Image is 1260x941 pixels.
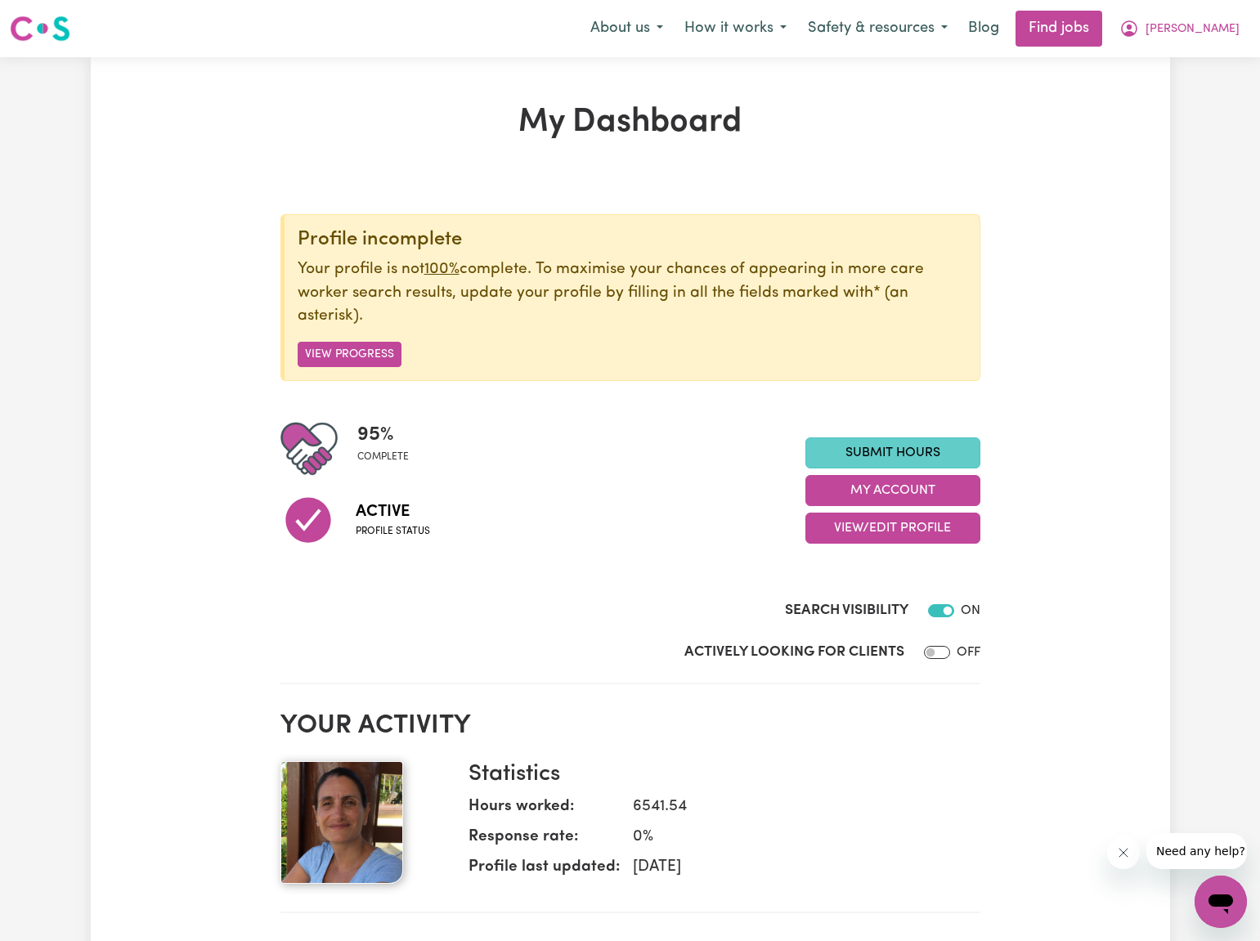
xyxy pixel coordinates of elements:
span: Active [356,500,430,524]
dd: 6541.54 [620,795,967,819]
button: How it works [674,11,797,46]
span: Profile status [356,524,430,539]
a: Blog [958,11,1009,47]
a: Careseekers logo [10,10,70,47]
iframe: Close message [1107,836,1140,869]
button: View Progress [298,342,401,367]
img: Your profile picture [280,761,403,884]
dt: Profile last updated: [469,856,620,886]
button: About us [580,11,674,46]
iframe: Button to launch messaging window [1195,876,1247,928]
button: My Account [805,475,980,506]
h1: My Dashboard [280,103,980,142]
img: Careseekers logo [10,14,70,43]
button: My Account [1109,11,1250,46]
h3: Statistics [469,761,967,789]
span: ON [961,604,980,617]
dd: 0 % [620,826,967,849]
div: Profile incomplete [298,228,966,252]
a: Find jobs [1016,11,1102,47]
span: complete [357,450,409,464]
u: 100% [424,262,460,277]
label: Actively Looking for Clients [684,642,904,663]
div: Profile completeness: 95% [357,420,422,477]
h2: Your activity [280,710,980,742]
dd: [DATE] [620,856,967,880]
iframe: Message from company [1146,833,1247,869]
a: Submit Hours [805,437,980,468]
button: Safety & resources [797,11,958,46]
button: View/Edit Profile [805,513,980,544]
dt: Response rate: [469,826,620,856]
p: Your profile is not complete. To maximise your chances of appearing in more care worker search re... [298,258,966,329]
span: [PERSON_NAME] [1146,20,1240,38]
span: 95 % [357,420,409,450]
span: OFF [957,646,980,659]
label: Search Visibility [785,600,908,621]
dt: Hours worked: [469,795,620,826]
